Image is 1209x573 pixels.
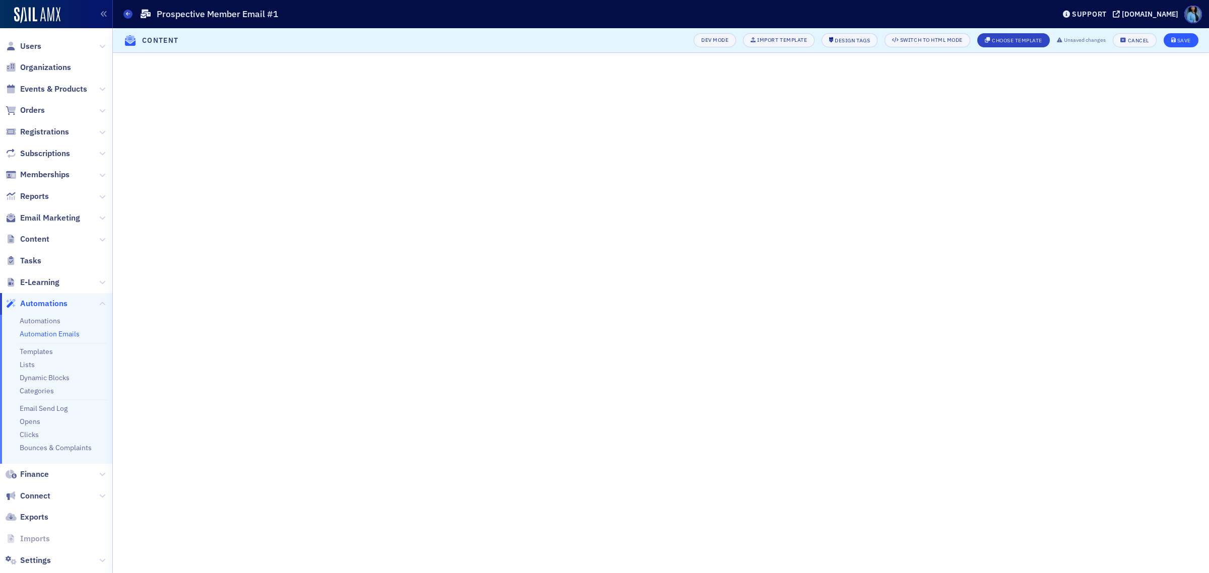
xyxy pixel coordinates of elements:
a: Finance [6,469,49,480]
a: Organizations [6,62,71,73]
span: Settings [20,555,51,566]
a: Email Marketing [6,212,80,224]
a: Registrations [6,126,69,137]
div: Choose Template [992,38,1042,43]
button: [DOMAIN_NAME] [1113,11,1182,18]
button: Design Tags [822,33,878,47]
div: Cancel [1128,38,1149,43]
img: SailAMX [14,7,60,23]
span: Unsaved changes [1064,36,1106,44]
a: Events & Products [6,84,87,95]
button: Choose Template [977,33,1050,47]
div: Import Template [757,37,807,43]
span: Exports [20,512,48,523]
a: Memberships [6,169,70,180]
span: Users [20,41,41,52]
span: Connect [20,490,50,502]
span: Automations [20,298,68,309]
button: Dev Mode [694,33,736,47]
span: Memberships [20,169,70,180]
a: Lists [20,360,35,369]
a: Automation Emails [20,329,80,338]
a: Settings [6,555,51,566]
span: Imports [20,533,50,544]
span: Registrations [20,126,69,137]
a: Automations [20,316,60,325]
a: Exports [6,512,48,523]
span: Tasks [20,255,41,266]
a: Users [6,41,41,52]
span: Email Marketing [20,212,80,224]
span: Events & Products [20,84,87,95]
a: Content [6,234,49,245]
button: Import Template [743,33,815,47]
div: Save [1177,38,1191,43]
a: Templates [20,347,53,356]
a: Automations [6,298,68,309]
span: Reports [20,191,49,202]
span: Organizations [20,62,71,73]
span: Content [20,234,49,245]
div: Switch to HTML Mode [900,37,963,43]
a: Clicks [20,430,39,439]
a: Connect [6,490,50,502]
a: Bounces & Complaints [20,443,92,452]
button: Cancel [1113,33,1156,47]
a: Reports [6,191,49,202]
a: Subscriptions [6,148,70,159]
div: [DOMAIN_NAME] [1122,10,1178,19]
span: Orders [20,105,45,116]
h1: Prospective Member Email #1 [157,8,279,20]
a: Imports [6,533,50,544]
span: Profile [1184,6,1202,23]
h4: Content [142,35,179,46]
a: Orders [6,105,45,116]
button: Save [1164,33,1198,47]
a: Categories [20,386,54,395]
div: Support [1072,10,1107,19]
span: E-Learning [20,277,59,288]
span: Finance [20,469,49,480]
a: Tasks [6,255,41,266]
a: Dynamic Blocks [20,373,70,382]
button: Switch to HTML Mode [885,33,970,47]
a: E-Learning [6,277,59,288]
a: Opens [20,417,40,426]
span: Subscriptions [20,148,70,159]
div: Design Tags [835,38,870,43]
a: Email Send Log [20,404,68,413]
